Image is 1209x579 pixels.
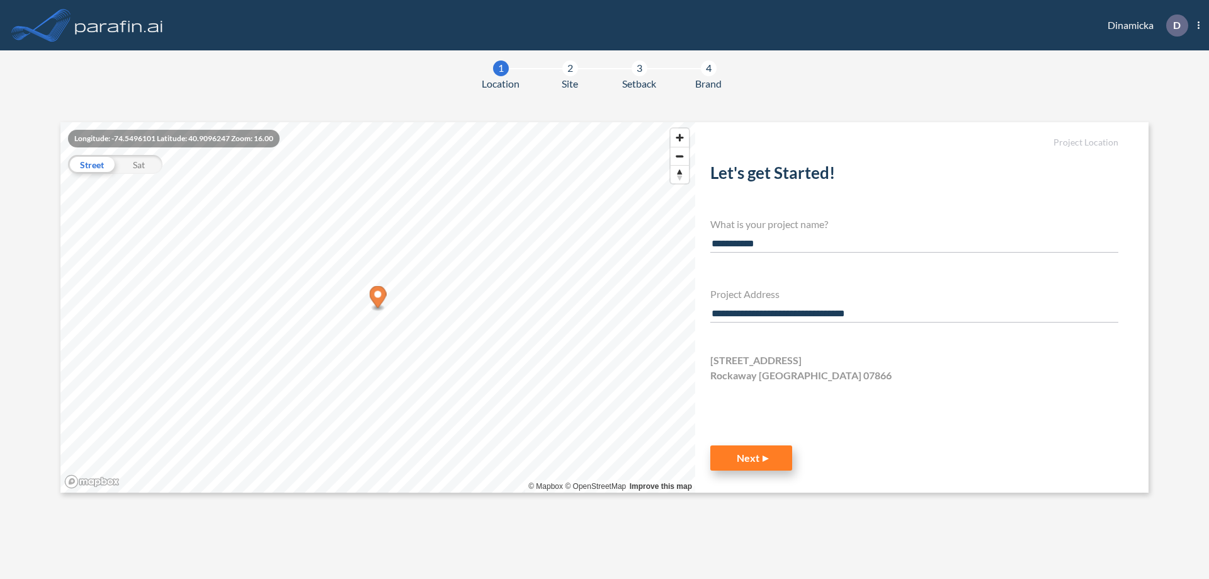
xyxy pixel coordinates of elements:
[1089,14,1200,37] div: Dinamicka
[710,218,1118,230] h4: What is your project name?
[68,155,115,174] div: Street
[710,163,1118,188] h2: Let's get Started!
[115,155,162,174] div: Sat
[710,137,1118,148] h5: Project Location
[528,482,563,491] a: Mapbox
[60,122,695,493] canvas: Map
[671,147,689,165] button: Zoom out
[695,76,722,91] span: Brand
[701,60,717,76] div: 4
[710,288,1118,300] h4: Project Address
[632,60,647,76] div: 3
[622,76,656,91] span: Setback
[1173,20,1181,31] p: D
[64,474,120,489] a: Mapbox homepage
[562,60,578,76] div: 2
[370,286,387,312] div: Map marker
[562,76,578,91] span: Site
[630,482,692,491] a: Improve this map
[565,482,626,491] a: OpenStreetMap
[68,130,280,147] div: Longitude: -74.5496101 Latitude: 40.9096247 Zoom: 16.00
[671,165,689,183] button: Reset bearing to north
[671,129,689,147] button: Zoom in
[710,368,892,383] span: Rockaway [GEOGRAPHIC_DATA] 07866
[710,353,802,368] span: [STREET_ADDRESS]
[671,166,689,183] span: Reset bearing to north
[482,76,519,91] span: Location
[72,13,166,38] img: logo
[493,60,509,76] div: 1
[710,445,792,471] button: Next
